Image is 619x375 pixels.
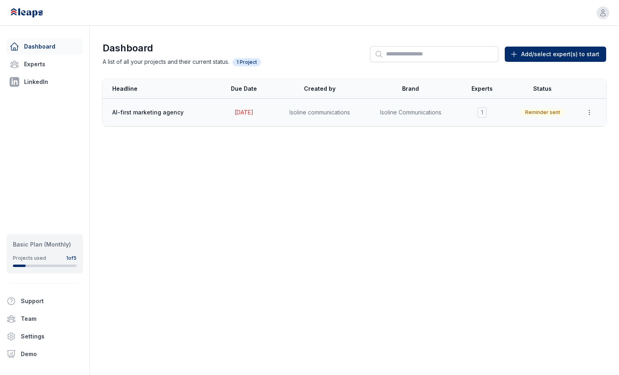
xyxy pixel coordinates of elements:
[365,79,456,99] th: Brand
[6,74,83,90] a: LinkedIn
[6,39,83,55] a: Dashboard
[6,56,83,72] a: Experts
[235,109,253,116] span: [DATE]
[103,58,344,66] p: A list of all your projects and their current status.
[520,108,565,116] span: Reminder sent
[477,107,487,118] span: 1
[10,4,61,22] img: Leaps
[103,79,213,99] th: Headline
[3,346,86,362] a: Demo
[275,79,365,99] th: Created by
[521,50,599,58] span: Add/select expert(s) to start
[3,328,86,344] a: Settings
[3,293,80,309] button: Support
[13,255,46,261] div: Projects used
[233,58,261,66] span: 1 Project
[213,79,275,99] th: Due Date
[365,99,456,126] td: Isoline Communications
[456,79,508,99] th: Experts
[13,240,77,249] div: Basic Plan (Monthly)
[3,311,86,327] a: Team
[66,255,77,261] div: 1 of 5
[275,99,365,126] td: Isoline communications
[505,47,606,62] button: Add/select expert(s) to start
[103,42,344,55] h1: Dashboard
[508,79,577,99] th: Status
[112,108,208,116] span: AI-first marketing agency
